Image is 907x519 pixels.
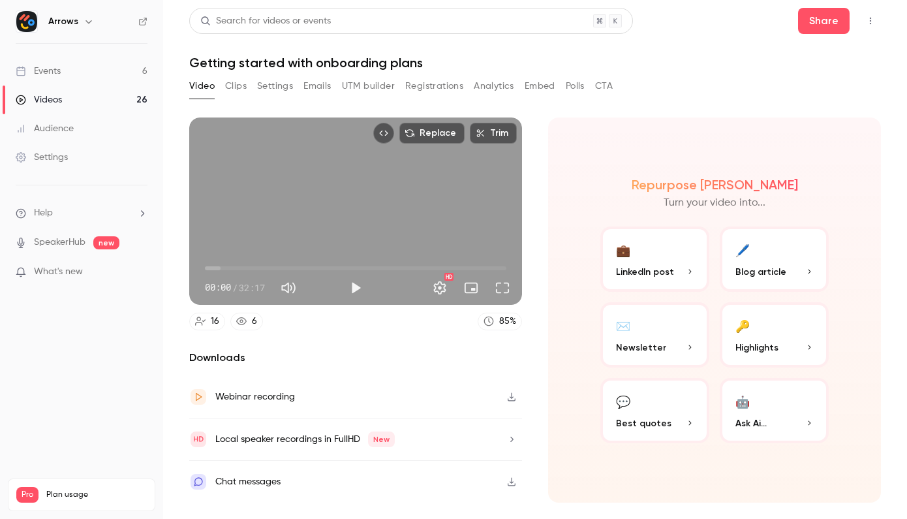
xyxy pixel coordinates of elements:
div: 6 [252,315,257,328]
h1: Getting started with onboarding plans [189,55,881,71]
div: 💼 [616,240,630,260]
p: Turn your video into... [664,195,765,211]
button: Polls [566,76,585,97]
span: Best quotes [616,417,671,430]
a: 16 [189,313,225,330]
button: Share [798,8,850,34]
button: 🔑Highlights [720,302,829,368]
div: 00:00 [205,281,265,294]
button: Embed [525,76,555,97]
button: Settings [257,76,293,97]
button: Turn on miniplayer [458,275,484,301]
div: Videos [16,93,62,106]
div: Settings [16,151,68,164]
div: 🔑 [735,315,750,336]
button: UTM builder [342,76,395,97]
span: Ask Ai... [735,417,767,430]
button: Replace [399,123,465,144]
div: ✉️ [616,315,630,336]
a: 85% [478,313,522,330]
h2: Downloads [189,350,522,366]
div: Local speaker recordings in FullHD [215,432,395,447]
button: 💼LinkedIn post [600,227,709,292]
div: 85 % [499,315,516,328]
span: Pro [16,487,38,503]
span: Plan usage [46,490,147,500]
div: Webinar recording [215,389,295,405]
button: Trim [470,123,517,144]
button: Emails [303,76,331,97]
div: 🖊️ [735,240,750,260]
span: 00:00 [205,281,231,294]
span: new [93,236,119,249]
iframe: Noticeable Trigger [132,266,147,278]
button: ✉️Newsletter [600,302,709,368]
h2: Repurpose [PERSON_NAME] [632,177,798,193]
div: Events [16,65,61,78]
span: Highlights [735,341,778,354]
h6: Arrows [48,15,78,28]
div: Chat messages [215,474,281,490]
img: Arrows [16,11,37,32]
div: 16 [211,315,219,328]
span: New [368,432,395,447]
div: Audience [16,122,74,135]
span: LinkedIn post [616,265,674,279]
div: 🤖 [735,391,750,411]
button: 🤖Ask Ai... [720,378,829,443]
button: Full screen [489,275,515,301]
button: Video [189,76,215,97]
button: Settings [427,275,453,301]
div: HD [444,273,453,281]
span: Newsletter [616,341,666,354]
button: 🖊️Blog article [720,227,829,292]
span: / [232,281,238,294]
span: 32:17 [239,281,265,294]
button: Play [343,275,369,301]
button: Top Bar Actions [860,10,881,31]
button: 💬Best quotes [600,378,709,443]
span: Help [34,206,53,220]
a: 6 [230,313,263,330]
div: 💬 [616,391,630,411]
div: Search for videos or events [200,14,331,28]
button: Clips [225,76,247,97]
a: SpeakerHub [34,236,85,249]
span: What's new [34,265,83,279]
button: Mute [275,275,301,301]
li: help-dropdown-opener [16,206,147,220]
span: Blog article [735,265,786,279]
button: Registrations [405,76,463,97]
button: Embed video [373,123,394,144]
button: CTA [595,76,613,97]
button: Analytics [474,76,514,97]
